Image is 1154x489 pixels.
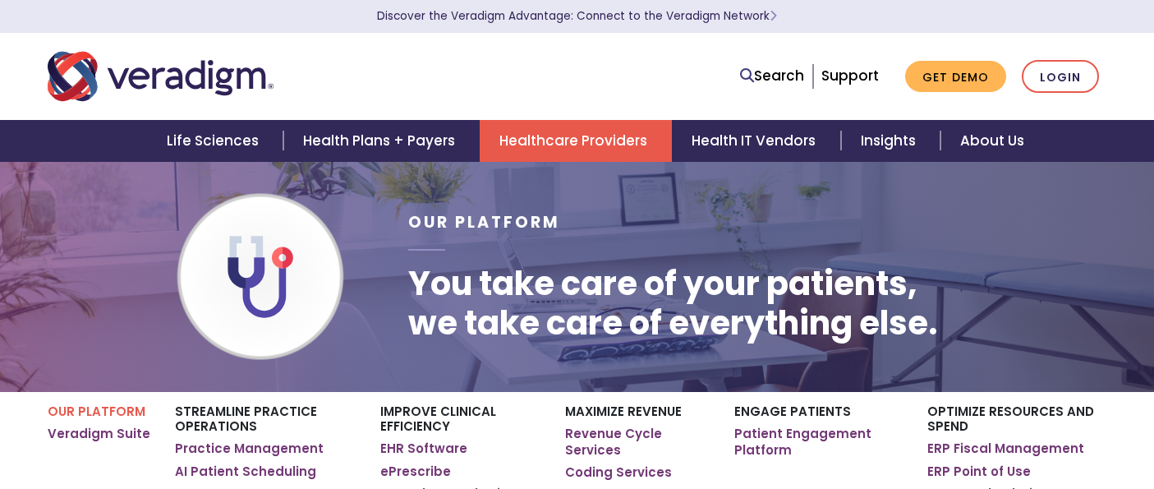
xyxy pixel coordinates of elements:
[48,49,274,104] img: Veradigm logo
[927,464,1031,480] a: ERP Point of Use
[672,120,840,162] a: Health IT Vendors
[408,211,560,233] span: Our Platform
[927,441,1084,457] a: ERP Fiscal Management
[175,441,324,457] a: Practice Management
[821,66,879,85] a: Support
[565,464,672,481] a: Coding Services
[283,120,480,162] a: Health Plans + Payers
[408,264,938,343] h1: You take care of your patients, we take care of everything else.
[147,120,283,162] a: Life Sciences
[48,426,150,442] a: Veradigm Suite
[480,120,672,162] a: Healthcare Providers
[841,120,940,162] a: Insights
[734,426,903,458] a: Patient Engagement Platform
[380,464,451,480] a: ePrescribe
[770,8,777,24] span: Learn More
[940,120,1044,162] a: About Us
[740,65,804,87] a: Search
[1022,60,1099,94] a: Login
[565,426,709,458] a: Revenue Cycle Services
[377,8,777,24] a: Discover the Veradigm Advantage: Connect to the Veradigm NetworkLearn More
[175,464,316,480] a: AI Patient Scheduling
[380,441,467,457] a: EHR Software
[905,61,1006,93] a: Get Demo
